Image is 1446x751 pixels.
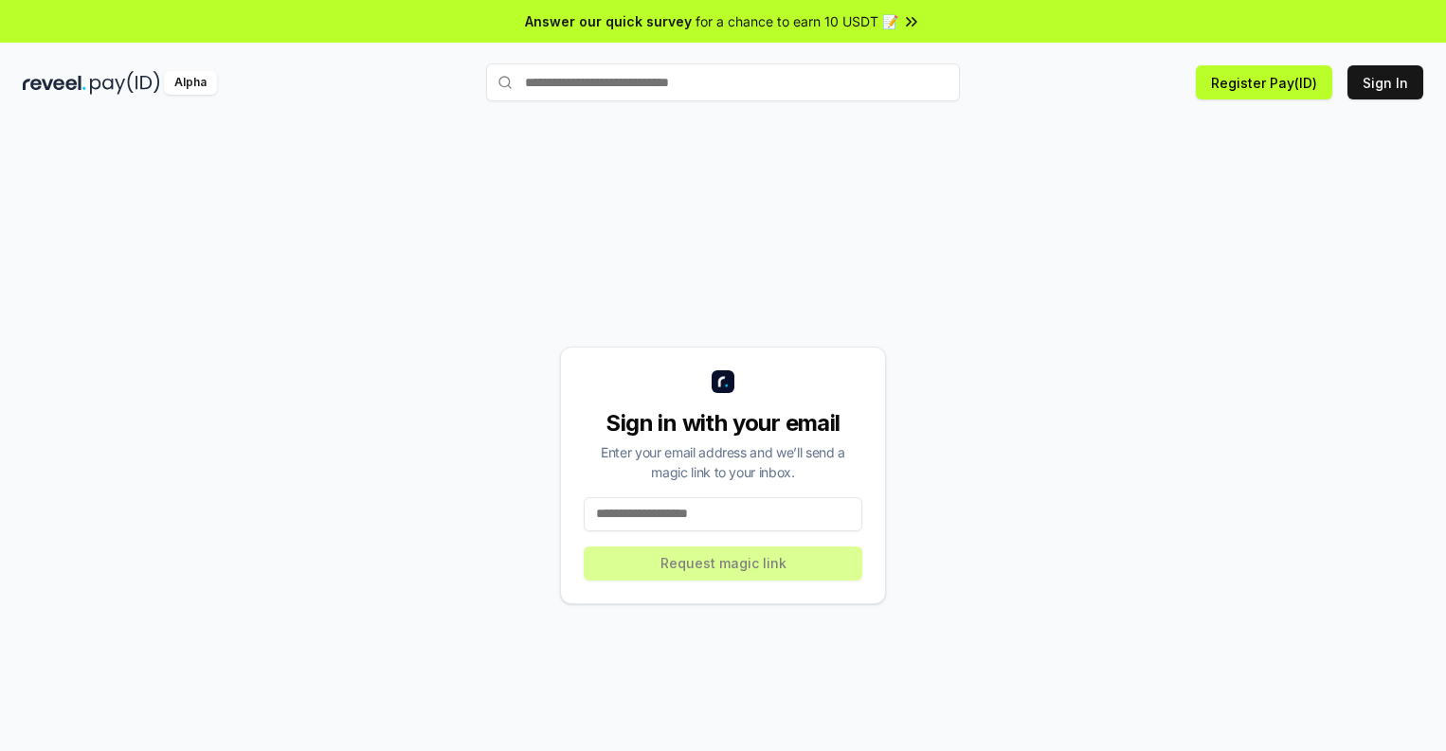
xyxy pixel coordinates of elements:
img: pay_id [90,71,160,95]
img: logo_small [712,370,734,393]
span: for a chance to earn 10 USDT 📝 [696,11,898,31]
span: Answer our quick survey [525,11,692,31]
button: Register Pay(ID) [1196,65,1332,99]
div: Sign in with your email [584,408,862,438]
img: reveel_dark [23,71,86,95]
div: Alpha [164,71,217,95]
div: Enter your email address and we’ll send a magic link to your inbox. [584,442,862,482]
button: Sign In [1347,65,1423,99]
